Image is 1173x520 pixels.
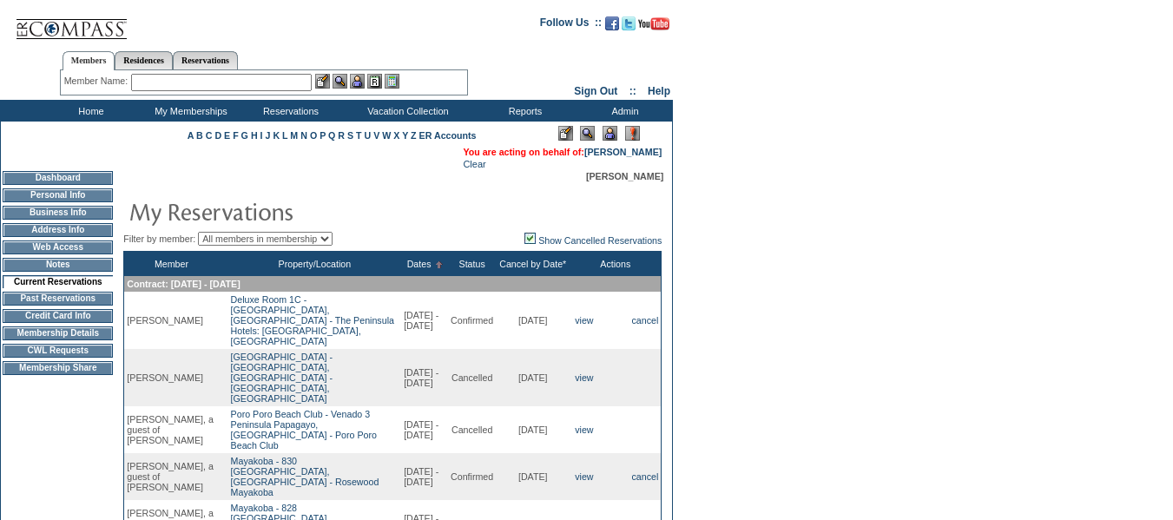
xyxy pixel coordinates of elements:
[632,315,659,326] a: cancel
[367,74,382,89] img: Reservations
[279,259,352,269] a: Property/Location
[401,292,448,349] td: [DATE] - [DATE]
[586,171,663,181] span: [PERSON_NAME]
[251,130,258,141] a: H
[574,85,617,97] a: Sign Out
[265,130,270,141] a: J
[448,406,496,453] td: Cancelled
[233,130,239,141] a: F
[575,315,593,326] a: view
[605,22,619,32] a: Become our fan on Facebook
[401,349,448,406] td: [DATE] - [DATE]
[196,130,203,141] a: B
[499,259,566,269] a: Cancel by Date*
[622,16,636,30] img: Follow us on Twitter
[188,130,194,141] a: A
[273,130,280,141] a: K
[3,258,113,272] td: Notes
[231,409,377,451] a: Poro Poro Beach Club - Venado 3Peninsula Papagayo, [GEOGRAPHIC_DATA] - Poro Poro Beach Club
[459,259,485,269] a: Status
[622,22,636,32] a: Follow us on Twitter
[540,15,602,36] td: Follow Us ::
[463,147,662,157] span: You are acting on behalf of:
[365,130,372,141] a: U
[231,456,379,497] a: Mayakoba - 830[GEOGRAPHIC_DATA], [GEOGRAPHIC_DATA] - Rosewood Mayakoba
[573,100,673,122] td: Admin
[139,100,239,122] td: My Memberships
[347,130,353,141] a: S
[239,100,339,122] td: Reservations
[448,292,496,349] td: Confirmed
[432,261,443,268] img: Ascending
[129,194,476,228] img: pgTtlMyReservations.gif
[241,130,248,141] a: G
[393,130,399,141] a: X
[115,51,173,69] a: Residences
[584,147,662,157] a: [PERSON_NAME]
[632,471,659,482] a: cancel
[3,223,113,237] td: Address Info
[124,406,219,453] td: [PERSON_NAME], a guest of [PERSON_NAME]
[3,206,113,220] td: Business Info
[63,51,115,70] a: Members
[3,309,113,323] td: Credit Card Info
[282,130,287,141] a: L
[338,130,345,141] a: R
[3,188,113,202] td: Personal Info
[3,275,113,288] td: Current Reservations
[603,126,617,141] img: Impersonate
[496,453,570,500] td: [DATE]
[3,326,113,340] td: Membership Details
[333,74,347,89] img: View
[401,406,448,453] td: [DATE] - [DATE]
[448,349,496,406] td: Cancelled
[124,349,219,406] td: [PERSON_NAME]
[625,126,640,141] img: Log Concern/Member Elevation
[315,74,330,89] img: b_edit.gif
[320,130,326,141] a: P
[496,292,570,349] td: [DATE]
[231,352,333,404] a: [GEOGRAPHIC_DATA] -[GEOGRAPHIC_DATA], [GEOGRAPHIC_DATA] - [GEOGRAPHIC_DATA], [GEOGRAPHIC_DATA]
[15,4,128,40] img: Compass Home
[3,171,113,185] td: Dashboard
[401,453,448,500] td: [DATE] - [DATE]
[496,349,570,406] td: [DATE]
[411,130,417,141] a: Z
[575,471,593,482] a: view
[373,130,379,141] a: V
[473,100,573,122] td: Reports
[328,130,335,141] a: Q
[638,17,669,30] img: Subscribe to our YouTube Channel
[290,130,298,141] a: M
[629,85,636,97] span: ::
[123,234,195,244] span: Filter by member:
[310,130,317,141] a: O
[570,252,662,277] th: Actions
[524,235,662,246] a: Show Cancelled Reservations
[350,74,365,89] img: Impersonate
[124,453,219,500] td: [PERSON_NAME], a guest of [PERSON_NAME]
[300,130,307,141] a: N
[3,344,113,358] td: CWL Requests
[605,16,619,30] img: Become our fan on Facebook
[124,292,219,349] td: [PERSON_NAME]
[3,292,113,306] td: Past Reservations
[419,130,477,141] a: ER Accounts
[575,425,593,435] a: view
[407,259,432,269] a: Dates
[382,130,391,141] a: W
[448,453,496,500] td: Confirmed
[638,22,669,32] a: Subscribe to our YouTube Channel
[224,130,230,141] a: E
[356,130,362,141] a: T
[558,126,573,141] img: Edit Mode
[648,85,670,97] a: Help
[39,100,139,122] td: Home
[580,126,595,141] img: View Mode
[155,259,188,269] a: Member
[127,279,240,289] span: Contract: [DATE] - [DATE]
[339,100,473,122] td: Vacation Collection
[214,130,221,141] a: D
[3,240,113,254] td: Web Access
[64,74,131,89] div: Member Name:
